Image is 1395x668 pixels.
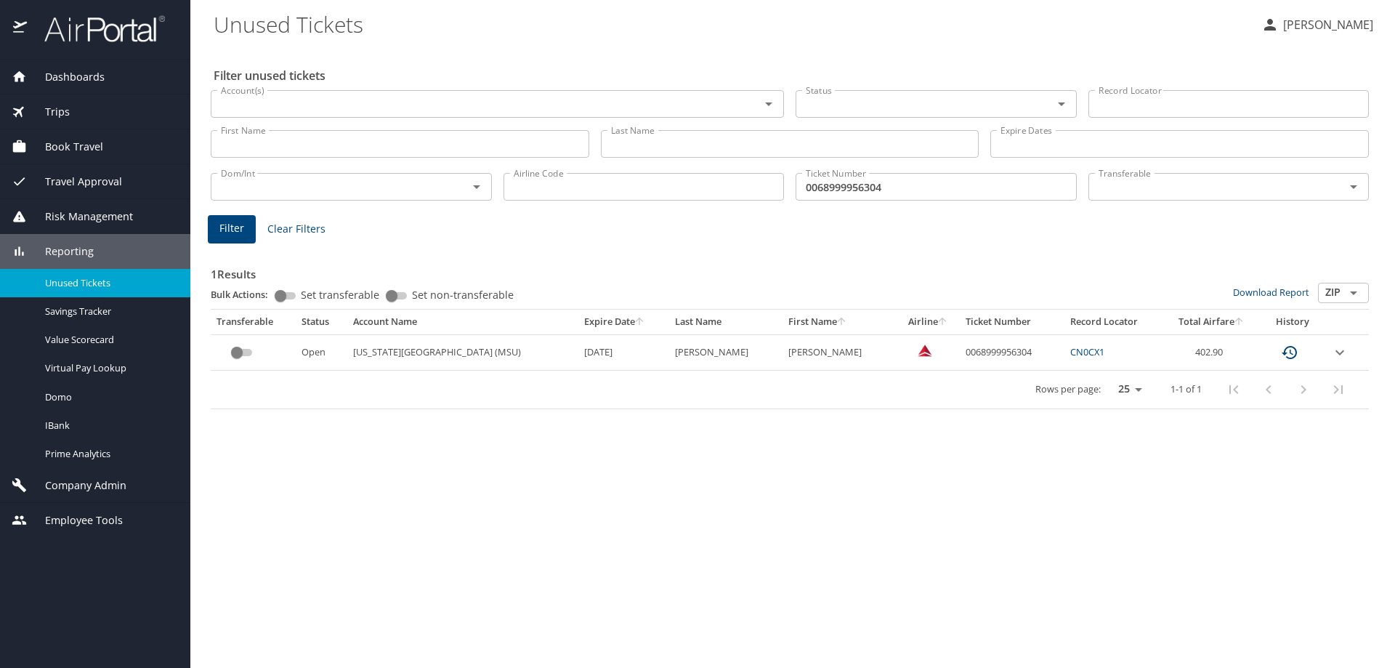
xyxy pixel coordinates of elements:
span: Clear Filters [267,220,325,238]
span: Set non-transferable [412,290,514,300]
span: Dashboards [27,69,105,85]
button: sort [635,318,645,327]
a: Download Report [1233,286,1309,299]
th: Status [296,310,347,334]
th: Record Locator [1064,310,1163,334]
td: 402.90 [1163,334,1260,370]
span: Virtual Pay Lookup [45,361,173,375]
td: [DATE] [578,334,669,370]
h1: Unused Tickets [214,1,1250,47]
p: 1-1 of 1 [1170,385,1202,394]
button: Clear Filters [262,216,331,243]
h2: Filter unused tickets [214,64,1372,87]
img: icon-airportal.png [13,15,28,43]
span: Employee Tools [27,512,123,528]
img: Delta Airlines [918,343,932,358]
button: Filter [208,215,256,244]
select: rows per page [1107,379,1147,401]
td: [PERSON_NAME] [669,334,783,370]
table: custom pagination table [211,310,1369,409]
p: Rows per page: [1035,385,1101,394]
span: Prime Analytics [45,447,173,461]
div: Transferable [217,315,290,329]
span: Company Admin [27,478,126,494]
button: Open [1343,283,1364,303]
th: Airline [896,310,961,334]
p: Bulk Actions: [211,288,280,301]
span: Value Scorecard [45,333,173,347]
button: [PERSON_NAME] [1255,12,1379,38]
td: 0068999956304 [960,334,1064,370]
h3: 1 Results [211,257,1369,283]
span: Risk Management [27,209,133,225]
span: IBank [45,419,173,432]
span: Set transferable [301,290,379,300]
span: Domo [45,390,173,404]
button: expand row [1331,344,1348,361]
span: Reporting [27,244,94,259]
th: Last Name [669,310,783,334]
td: Open [296,334,347,370]
th: Account Name [347,310,578,334]
th: Total Airfare [1163,310,1260,334]
button: Open [1051,94,1072,114]
span: Unused Tickets [45,276,173,290]
button: Open [1343,177,1364,197]
button: Open [466,177,487,197]
button: sort [837,318,847,327]
th: First Name [783,310,896,334]
p: [PERSON_NAME] [1279,16,1373,33]
td: [PERSON_NAME] [783,334,896,370]
button: sort [1234,318,1245,327]
button: sort [938,318,948,327]
span: Savings Tracker [45,305,173,318]
th: Ticket Number [960,310,1064,334]
span: Filter [219,220,244,238]
span: Travel Approval [27,174,122,190]
span: Trips [27,104,70,120]
span: Book Travel [27,139,103,155]
td: [US_STATE][GEOGRAPHIC_DATA] (MSU) [347,334,578,370]
th: History [1260,310,1325,334]
img: airportal-logo.png [28,15,165,43]
a: CN0CX1 [1070,345,1104,358]
button: Open [759,94,779,114]
th: Expire Date [578,310,669,334]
